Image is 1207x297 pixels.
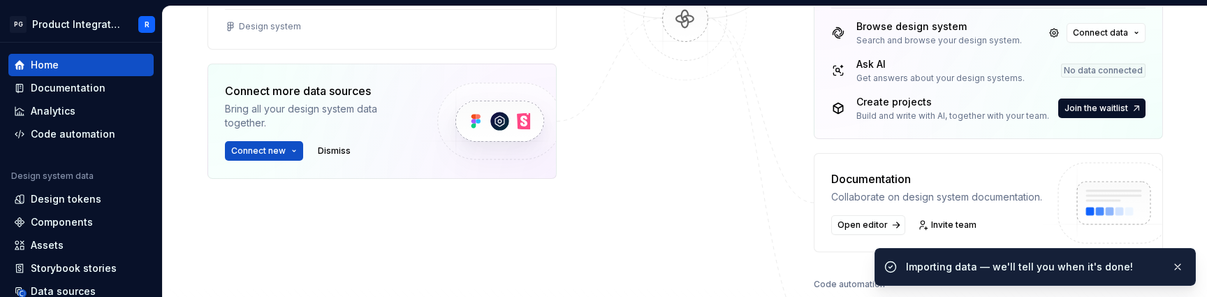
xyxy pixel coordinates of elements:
a: Analytics [8,100,154,122]
div: Importing data — we'll tell you when it's done! [906,260,1160,274]
a: Home [8,54,154,76]
span: Join the waitlist [1065,103,1128,114]
div: R [145,19,149,30]
a: Invite team [914,215,983,235]
div: Collaborate on design system documentation. [831,190,1042,204]
a: Open editor [831,215,905,235]
div: Home [31,58,59,72]
div: Code automation [31,127,115,141]
button: Dismiss [312,141,357,161]
div: Bring all your design system data together. [225,102,414,130]
button: Connect data [1067,23,1146,43]
a: Documentation [8,77,154,99]
div: Documentation [31,81,105,95]
span: Connect data [1073,27,1128,38]
span: Open editor [837,219,888,231]
div: Design tokens [31,192,101,206]
div: Build and write with AI, together with your team. [856,110,1049,122]
a: Components [8,211,154,233]
div: PG [10,16,27,33]
div: Design system [239,21,301,32]
div: Ask AI [856,57,1025,71]
a: Code automation [8,123,154,145]
span: Connect new [231,145,286,157]
div: Search and browse your design system. [856,35,1022,46]
div: Browse design system [856,20,1022,34]
div: Code automation [814,275,885,294]
button: Join the waitlist [1058,99,1146,118]
div: Assets [31,238,64,252]
span: Invite team [931,219,976,231]
div: Documentation [831,171,1042,187]
a: Design tokens [8,188,154,210]
div: Connect more data sources [225,82,414,99]
div: Get answers about your design systems. [856,73,1025,84]
span: Dismiss [318,145,351,157]
div: Design system data [11,171,94,182]
button: Connect new [225,141,303,161]
div: Create projects [856,95,1049,109]
div: Analytics [31,104,75,118]
a: Storybook stories [8,257,154,280]
a: Assets [8,234,154,256]
button: PGProduct IntegrationR [3,9,159,39]
div: Components [31,215,93,229]
div: Product Integration [32,17,122,31]
div: No data connected [1061,64,1146,78]
div: Storybook stories [31,261,117,275]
